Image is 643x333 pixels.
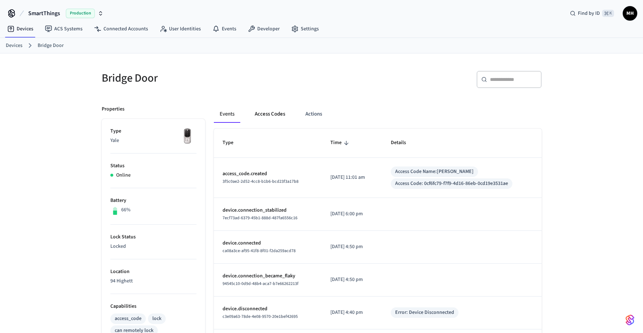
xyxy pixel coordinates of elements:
div: access_code [115,315,141,323]
p: Battery [110,197,196,204]
span: c3e09a63-78de-4e08-9570-20e1bef42695 [223,313,298,320]
span: ca08a3ce-af95-41f8-8f01-f2da259acd78 [223,248,296,254]
p: 66% [121,206,131,214]
p: Online [116,172,131,179]
a: Devices [6,42,22,49]
div: Access Code Name: [PERSON_NAME] [395,168,474,176]
a: Bridge Door [38,42,64,49]
p: access_code.created [223,170,313,178]
p: device.connected [223,239,313,247]
p: [DATE] 4:50 pm [330,243,373,251]
span: Type [223,137,243,148]
p: [DATE] 4:50 pm [330,276,373,284]
div: Error: Device Disconnected [395,309,454,316]
span: Find by ID [578,10,600,17]
p: [DATE] 6:00 pm [330,210,373,218]
p: device.connection_became_flaky [223,272,313,280]
span: 94545c10-0d9d-48b4-aca7-b7e66262213f [223,281,299,287]
span: SmartThings [28,9,60,18]
p: 94 Highett [110,277,196,285]
button: MH [623,6,637,21]
span: 7ecf73ad-6379-45b1-888d-487fa6556c16 [223,215,297,221]
p: Lock Status [110,233,196,241]
div: ant example [214,105,542,123]
span: Time [330,137,351,148]
a: ACS Systems [39,22,88,35]
img: Yale Assure Touchscreen Wifi Smart Lock, Satin Nickel, Front [178,127,196,146]
div: Access Code: 0cf6fc79-f7f9-4d16-86eb-0cd19e3531ae [395,180,508,187]
a: Connected Accounts [88,22,154,35]
p: Capabilities [110,303,196,310]
a: Devices [1,22,39,35]
p: Yale [110,137,196,144]
a: Developer [242,22,285,35]
span: Production [66,9,95,18]
p: device.disconnected [223,305,313,313]
button: Access Codes [249,105,291,123]
p: Location [110,268,196,276]
p: Properties [102,105,124,113]
span: 3f5c0ae2-2d52-4cc8-b1b6-bcd23f3a17b8 [223,178,299,185]
span: MH [623,7,636,20]
p: device.connection_stabilized [223,207,313,214]
p: [DATE] 11:01 am [330,174,373,181]
img: SeamLogoGradient.69752ec5.svg [626,314,634,326]
button: Actions [300,105,328,123]
button: Events [214,105,240,123]
div: lock [152,315,161,323]
a: User Identities [154,22,207,35]
span: Details [391,137,415,148]
div: Find by ID⌘ K [564,7,620,20]
h5: Bridge Door [102,71,317,86]
p: Locked [110,243,196,250]
p: [DATE] 4:40 pm [330,309,373,316]
a: Events [207,22,242,35]
a: Settings [285,22,325,35]
p: Type [110,127,196,135]
span: ⌘ K [602,10,614,17]
p: Status [110,162,196,170]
